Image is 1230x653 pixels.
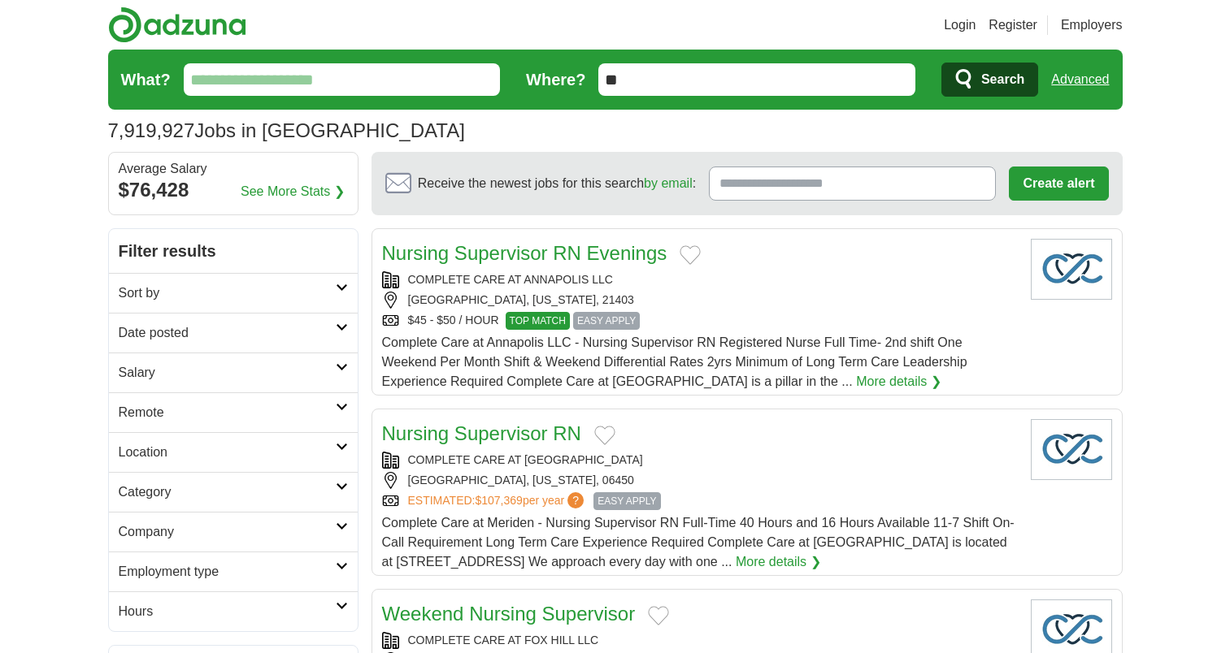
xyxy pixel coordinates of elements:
[109,352,358,392] a: Salary
[109,512,358,551] a: Company
[382,452,1018,469] div: COMPLETE CARE AT [GEOGRAPHIC_DATA]
[119,562,336,582] h2: Employment type
[382,292,1018,309] div: [GEOGRAPHIC_DATA], [US_STATE], 21403
[382,335,967,388] span: Complete Care at Annapolis LLC - Nursing Supervisor RN Registered Nurse Full Time- 2nd shift One ...
[382,516,1015,569] span: Complete Care at Meriden - Nursing Supervisor RN Full-Time 40 Hours and 16 Hours Available 11-7 S...
[109,313,358,352] a: Date posted
[526,67,585,92] label: Where?
[119,602,336,621] h2: Hours
[108,116,195,145] span: 7,919,927
[121,67,171,92] label: What?
[1031,419,1112,480] img: Company logo
[109,472,358,512] a: Category
[382,312,1018,330] div: $45 - $50 / HOUR
[119,283,336,303] h2: Sort by
[382,422,581,444] a: Nursing Supervisor RN
[108,6,246,43] img: Adzuna logo
[109,392,358,432] a: Remote
[567,492,584,508] span: ?
[382,472,1018,489] div: [GEOGRAPHIC_DATA], [US_STATE], 06450
[382,271,1018,288] div: COMPLETE CARE AT ANNAPOLIS LLC
[109,551,358,591] a: Employment type
[944,15,976,35] a: Login
[109,432,358,472] a: Location
[119,522,336,542] h2: Company
[644,176,693,190] a: by email
[119,443,336,462] h2: Location
[119,162,348,175] div: Average Salary
[382,632,1018,649] div: COMPLETE CARE AT FOX HILL LLC
[506,312,570,330] span: TOP MATCH
[241,182,345,201] a: See More Stats ❯
[109,273,358,313] a: Sort by
[119,403,336,422] h2: Remote
[856,372,941,391] a: More details ❯
[108,119,465,141] h1: Jobs in [GEOGRAPHIC_DATA]
[119,175,348,205] div: $76,428
[119,323,336,343] h2: Date posted
[594,426,615,445] button: Add to favorite jobs
[475,494,522,507] span: $107,369
[680,245,701,265] button: Add to favorite jobs
[1061,15,1123,35] a: Employers
[109,229,358,273] h2: Filter results
[119,482,336,502] h2: Category
[573,312,640,330] span: EASY APPLY
[119,363,336,383] h2: Salary
[382,242,667,264] a: Nursing Supervisor RN Evenings
[418,174,696,193] span: Receive the newest jobs for this search :
[736,552,821,572] a: More details ❯
[648,606,669,625] button: Add to favorite jobs
[109,591,358,631] a: Hours
[408,492,588,510] a: ESTIMATED:$107,369per year?
[593,492,660,510] span: EASY APPLY
[382,603,636,625] a: Weekend Nursing Supervisor
[989,15,1037,35] a: Register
